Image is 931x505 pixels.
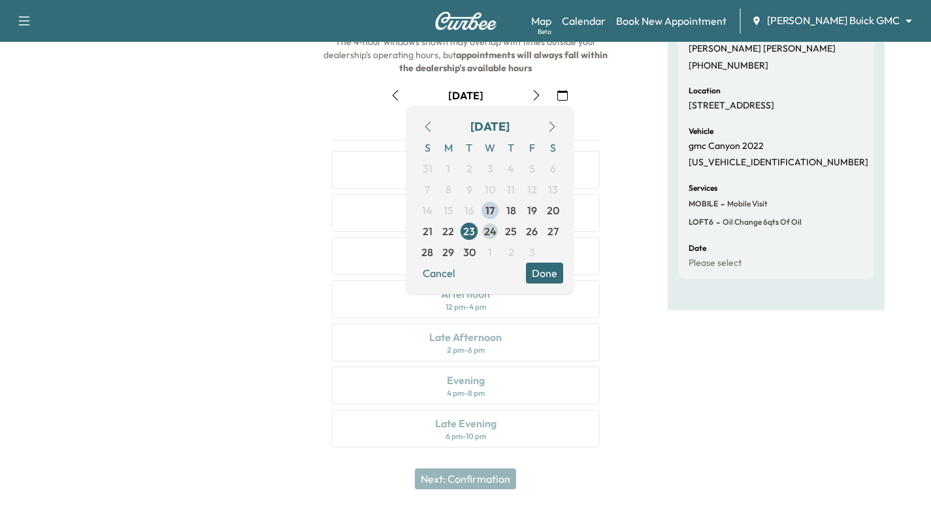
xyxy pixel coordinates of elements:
[767,13,900,28] span: [PERSON_NAME] Buick GMC
[423,223,433,239] span: 21
[446,182,451,197] span: 8
[550,161,556,176] span: 6
[417,263,461,284] button: Cancel
[488,244,492,260] span: 1
[448,88,483,103] div: [DATE]
[500,137,521,158] span: T
[689,184,717,192] h6: Services
[527,182,537,197] span: 12
[506,203,516,218] span: 18
[547,203,559,218] span: 20
[485,182,495,197] span: 10
[480,137,500,158] span: W
[689,60,768,72] p: [PHONE_NUMBER]
[465,203,474,218] span: 16
[463,244,476,260] span: 30
[526,223,538,239] span: 26
[689,127,713,135] h6: Vehicle
[531,13,551,29] a: MapBeta
[547,223,559,239] span: 27
[689,244,706,252] h6: Date
[725,199,768,209] span: Mobile Visit
[446,161,450,176] span: 1
[689,100,774,112] p: [STREET_ADDRESS]
[444,203,453,218] span: 15
[689,157,868,169] p: [US_VEHICLE_IDENTIFICATION_NUMBER]
[399,49,610,74] b: appointments will always fall within the dealership's available hours
[470,118,510,136] div: [DATE]
[689,43,836,55] p: [PERSON_NAME] [PERSON_NAME]
[689,87,721,95] h6: Location
[508,244,514,260] span: 2
[466,182,472,197] span: 9
[527,203,537,218] span: 19
[463,223,475,239] span: 23
[459,137,480,158] span: T
[487,161,493,176] span: 3
[548,182,558,197] span: 13
[442,244,454,260] span: 29
[689,140,764,152] p: gmc Canyon 2022
[689,217,713,227] span: LOFT6
[422,203,433,218] span: 14
[720,217,802,227] span: Oil Change 6qts of oil
[529,244,535,260] span: 3
[542,137,563,158] span: S
[689,199,718,209] span: MOBILE
[421,244,433,260] span: 28
[718,197,725,210] span: -
[484,223,497,239] span: 24
[508,161,514,176] span: 4
[713,216,720,229] span: -
[507,182,515,197] span: 11
[529,161,535,176] span: 5
[562,13,606,29] a: Calendar
[505,223,517,239] span: 25
[434,12,497,30] img: Curbee Logo
[689,257,742,269] p: Please select
[417,137,438,158] span: S
[616,13,727,29] a: Book New Appointment
[425,182,430,197] span: 7
[538,27,551,37] div: Beta
[526,263,563,284] button: Done
[521,137,542,158] span: F
[485,203,495,218] span: 17
[438,137,459,158] span: M
[423,161,433,176] span: 31
[442,223,454,239] span: 22
[466,161,472,176] span: 2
